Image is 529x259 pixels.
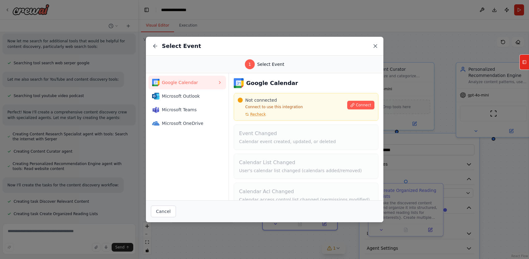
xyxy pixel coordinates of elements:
[148,117,226,130] button: Microsoft OneDriveMicrosoft OneDrive
[162,120,218,126] span: Microsoft OneDrive
[347,101,374,109] button: Connect
[257,61,284,67] span: Select Event
[239,188,373,195] h4: Calendar Acl Changed
[162,79,218,86] span: Google Calendar
[246,79,298,87] h3: Google Calendar
[152,120,160,127] img: Microsoft OneDrive
[239,138,373,145] p: Calendar event created, updated, or deleted
[234,78,244,88] img: Google Calendar
[250,112,266,117] span: Recheck
[148,89,226,103] button: Microsoft OutlookMicrosoft Outlook
[239,197,373,203] p: Calendar access control list changed (permissions modified)
[162,42,201,50] h2: Select Event
[151,206,176,217] button: Cancel
[152,92,160,100] img: Microsoft Outlook
[148,103,226,117] button: Microsoft TeamsMicrosoft Teams
[152,106,160,113] img: Microsoft Teams
[234,154,378,179] button: Calendar List ChangedUser's calendar list changed (calendars added/removed)
[238,104,343,109] p: Connect to use this integration
[239,168,373,174] p: User's calendar list changed (calendars added/removed)
[356,103,371,108] span: Connect
[239,159,373,166] h4: Calendar List Changed
[152,79,160,86] img: Google Calendar
[245,59,255,69] div: 1
[162,107,218,113] span: Microsoft Teams
[234,125,378,150] button: Event ChangedCalendar event created, updated, or deleted
[162,93,218,99] span: Microsoft Outlook
[245,97,277,103] span: Not connected
[148,76,226,89] button: Google CalendarGoogle Calendar
[239,130,373,137] h4: Event Changed
[234,183,378,208] button: Calendar Acl ChangedCalendar access control list changed (permissions modified)
[238,112,266,117] button: Recheck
